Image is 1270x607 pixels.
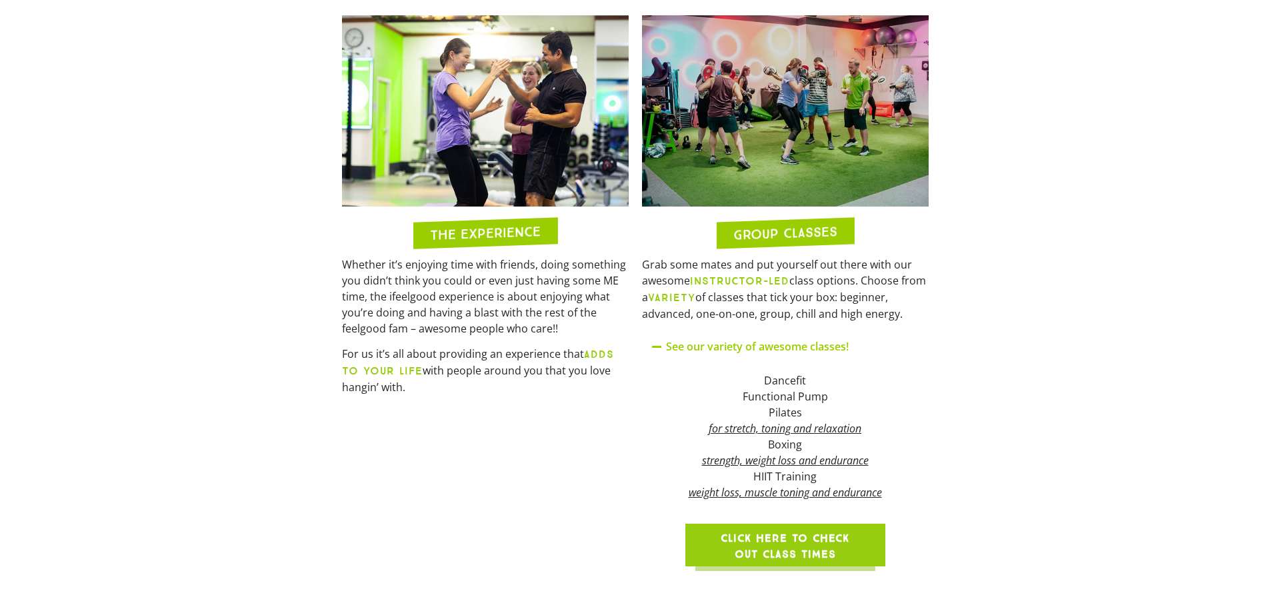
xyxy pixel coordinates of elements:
div: Functional Pump Pilates Boxing HIIT Training [652,388,919,500]
h2: GROUP CLASSES [733,225,837,241]
span: Click here to check out class times [717,530,853,562]
p: Whether it’s enjoying time with friends, doing something you didn’t think you could or even just ... [342,257,629,336]
div: Dancefit [652,372,919,388]
p: Grab some mates and put yourself out there with our awesome class options. Choose from a of class... [642,257,929,322]
div: See our variety of awesome classes! [642,331,929,362]
b: INSTRUCTOR-LED [690,275,789,287]
a: Click here to check out class times [685,524,885,566]
h2: THE EXPERIENCE [430,225,541,242]
p: For us it’s all about providing an experience that with people around you that you love hangin’ w... [342,346,629,395]
em: weight loss, muscle toning and endurance [689,485,882,500]
div: See our variety of awesome classes! [642,362,929,510]
em: strength, weight loss and endurance [702,453,869,468]
b: VARIETY [648,291,695,304]
a: See our variety of awesome classes! [666,339,849,354]
em: for stretch, toning and relaxation [709,421,861,436]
